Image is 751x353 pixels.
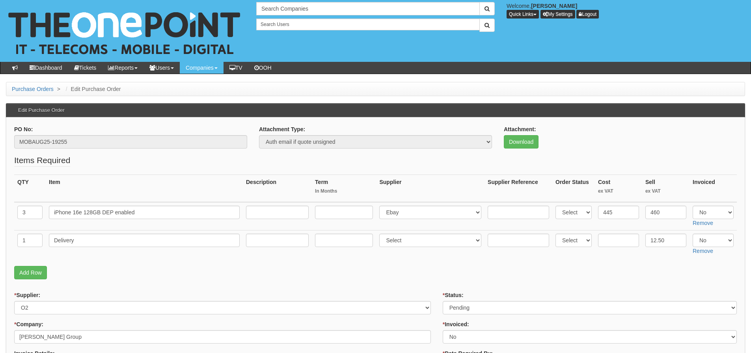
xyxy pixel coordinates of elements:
th: Invoiced [690,175,737,202]
a: Purchase Orders [12,86,54,92]
li: Edit Purchase Order [64,85,121,93]
a: Add Row [14,266,47,279]
a: Remove [693,248,713,254]
legend: Items Required [14,154,70,167]
label: PO No: [14,125,33,133]
small: ex VAT [645,188,686,195]
label: Company: [14,320,43,328]
button: Quick Links [507,10,539,19]
input: Search Companies [256,2,480,15]
th: Item [46,175,243,202]
th: Supplier Reference [485,175,552,202]
th: Sell [642,175,690,202]
th: Supplier [376,175,485,202]
a: TV [224,62,248,74]
label: Attachment: [504,125,536,133]
label: Attachment Type: [259,125,305,133]
label: Status: [443,291,464,299]
b: [PERSON_NAME] [531,3,577,9]
th: Cost [595,175,642,202]
a: Remove [693,220,713,226]
a: Users [143,62,180,74]
label: Invoiced: [443,320,469,328]
th: Description [243,175,312,202]
a: Dashboard [24,62,68,74]
a: Companies [180,62,224,74]
a: Reports [102,62,143,74]
label: Supplier: [14,291,40,299]
th: QTY [14,175,46,202]
span: > [55,86,62,92]
a: Logout [576,10,599,19]
a: Tickets [68,62,102,74]
th: Term [312,175,376,202]
div: Welcome, [501,2,751,19]
small: In Months [315,188,373,195]
a: Download [504,135,539,149]
small: ex VAT [598,188,639,195]
th: Order Status [552,175,595,202]
a: My Settings [540,10,575,19]
a: OOH [248,62,278,74]
h3: Edit Purchase Order [14,104,69,117]
input: Search Users [256,19,480,30]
